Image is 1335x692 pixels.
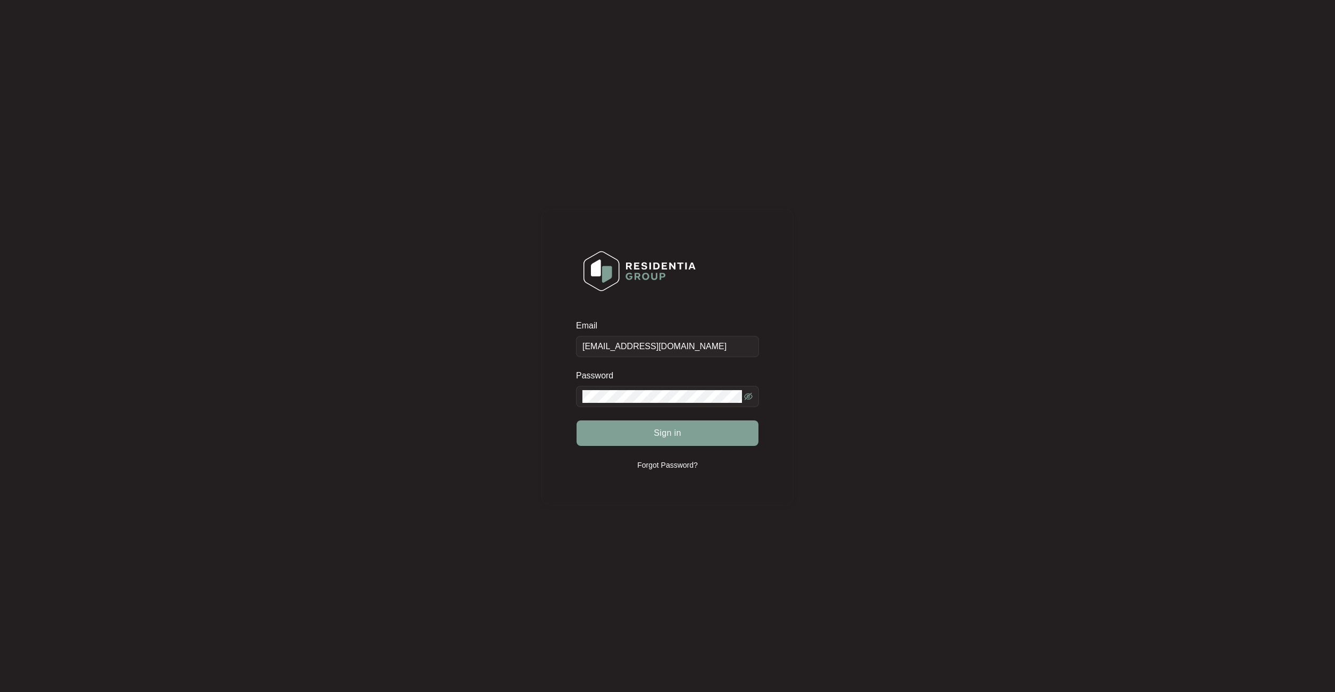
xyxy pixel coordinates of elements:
label: Email [576,320,605,331]
span: eye-invisible [744,392,753,401]
input: Password [582,390,742,403]
span: Sign in [654,427,681,440]
p: Forgot Password? [637,460,698,470]
img: Login Logo [577,244,703,298]
label: Password [576,370,621,381]
input: Email [576,336,759,357]
button: Sign in [577,420,758,446]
